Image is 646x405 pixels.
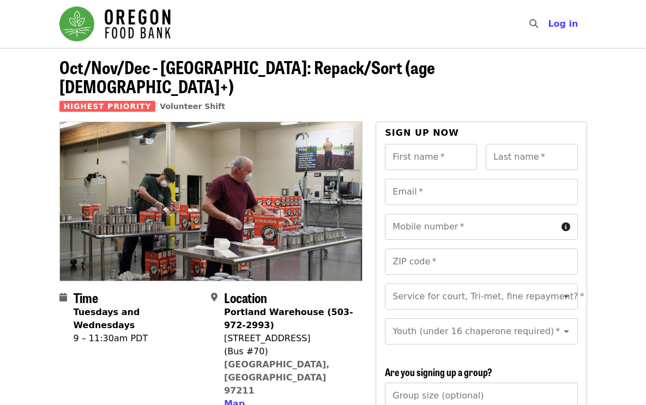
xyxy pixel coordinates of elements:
input: Last name [486,144,578,170]
input: First name [385,144,477,170]
a: [GEOGRAPHIC_DATA], [GEOGRAPHIC_DATA] 97211 [224,359,330,396]
span: Oct/Nov/Dec - [GEOGRAPHIC_DATA]: Repack/Sort (age [DEMOGRAPHIC_DATA]+) [59,54,435,99]
i: search icon [529,19,538,29]
i: map-marker-alt icon [211,292,218,303]
input: Mobile number [385,214,557,240]
i: circle-info icon [562,222,570,232]
div: 9 – 11:30am PDT [74,332,202,345]
span: Time [74,288,98,307]
div: (Bus #70) [224,345,354,358]
span: Are you signing up a group? [385,365,492,379]
span: Sign up now [385,128,459,138]
a: Volunteer Shift [160,102,225,111]
input: Email [385,179,577,205]
i: calendar icon [59,292,67,303]
img: Oregon Food Bank - Home [59,7,171,41]
strong: Tuesdays and Wednesdays [74,307,140,330]
div: [STREET_ADDRESS] [224,332,354,345]
strong: Portland Warehouse (503-972-2993) [224,307,353,330]
span: Highest Priority [59,101,156,112]
span: Log in [548,19,578,29]
span: Location [224,288,267,307]
img: Oct/Nov/Dec - Portland: Repack/Sort (age 16+) organized by Oregon Food Bank [60,122,363,280]
button: Open [559,289,574,304]
button: Log in [539,13,587,35]
input: ZIP code [385,249,577,275]
button: Open [559,324,574,339]
input: Search [545,11,553,37]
